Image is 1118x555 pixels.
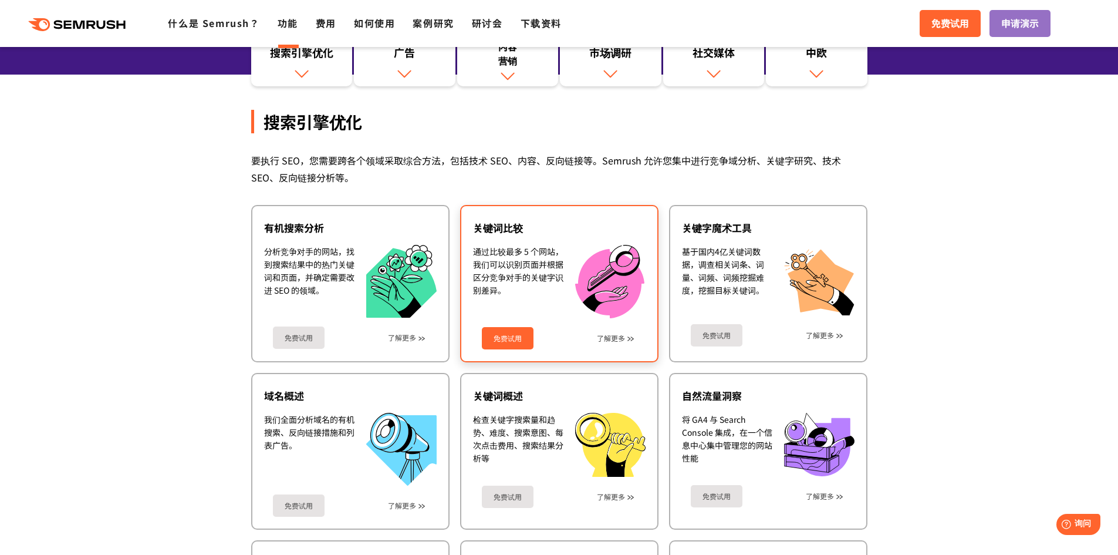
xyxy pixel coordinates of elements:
font: 免费试用 [702,330,731,340]
a: 了解更多 [597,334,625,342]
font: 关键词比较 [473,220,523,235]
font: 中欧 [806,45,827,60]
font: 关键词概述 [473,388,523,403]
img: 关键字魔术工具 [784,245,854,315]
a: 什么是 Semrush？ [168,16,259,30]
font: 了解更多 [388,500,416,510]
a: 了解更多 [597,493,625,501]
a: 社交媒体 [663,28,765,86]
a: 免费试用 [482,486,533,508]
font: 通过比较最多 5 个网站，我们可以识别页面并根据区分竞争对手的关键字识别差异。 [473,245,563,296]
font: 要执行 SEO，您需要跨各个领域采取综合方法，包括技术 SEO、内容、反向链接等。Semrush 允许您集中进行竞争域分析、关键字研究、技术 SEO、反向链接分析等。 [251,153,841,184]
font: 了解更多 [388,332,416,342]
font: 免费试用 [494,333,522,343]
img: 自然流量洞察 [784,413,854,476]
a: 申请演示 [989,10,1051,37]
font: 了解更多 [597,492,625,502]
font: 免费试用 [285,332,313,342]
font: 了解更多 [806,491,834,501]
font: 免费试用 [285,500,313,510]
font: 广告 [394,45,415,60]
font: 营销 [498,53,517,68]
font: 申请演示 [1001,16,1039,30]
a: 免费试用 [920,10,981,37]
a: 了解更多 [806,492,834,500]
a: 广告 [354,28,455,86]
a: 费用 [316,16,336,30]
font: 检查关键字搜索量和趋势、难度、搜索意图、每次点击费用、搜索结果分析等 [473,413,563,464]
font: 搜索引擎优化 [270,45,333,60]
a: 免费试用 [482,327,533,349]
font: 免费试用 [931,16,969,30]
a: 了解更多 [388,502,416,510]
a: 搜索引擎优化 [251,28,353,86]
font: 自然流量洞察 [682,388,742,403]
font: 免费试用 [702,491,731,501]
font: 域名概述 [264,388,304,403]
font: 搜索引擎优化 [264,110,362,133]
font: 将 GA4 与 Search Console 集成，在一个信息中心集中管理您的网站性能 [682,413,772,464]
iframe: 帮助小部件启动器 [1014,509,1105,542]
a: 免费试用 [691,485,742,507]
img: 关键词概述 [575,413,646,477]
font: 了解更多 [806,330,834,340]
a: 中欧 [766,28,867,86]
a: 下载资料 [521,16,562,30]
a: 免费试用 [273,495,325,517]
font: 分析竞争对手的网站，找到搜索结果中的热门关键词和页面，并确定需要改进 SEO 的领域。 [264,245,354,296]
img: 域名概述 [366,413,437,486]
font: 有机搜索分析 [264,220,324,235]
a: 免费试用 [691,324,742,347]
font: 了解更多 [597,333,625,343]
img: 有机搜索分析 [366,245,437,318]
font: 关键字魔术工具 [682,220,752,235]
font: 基于国内4亿关键词数据，调查相关词条、词量、词频、词频挖掘难度，挖掘目标关键词。 [682,245,764,296]
a: 如何使用 [354,16,395,30]
a: 功能 [278,16,298,30]
a: 了解更多 [806,331,834,339]
a: 免费试用 [273,327,325,349]
font: 我们全面分析域名的有机搜索、反向链接措施和列表广告。 [264,413,354,451]
a: 了解更多 [388,334,416,342]
img: 关键词比较 [575,245,644,318]
a: 案例研究 [413,16,454,30]
a: 内容营销 [457,28,559,86]
a: 研讨会 [472,16,503,30]
font: 市场调研 [589,45,631,60]
font: 免费试用 [494,492,522,502]
a: 市场调研 [560,28,661,86]
font: 社交媒体 [693,45,735,60]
